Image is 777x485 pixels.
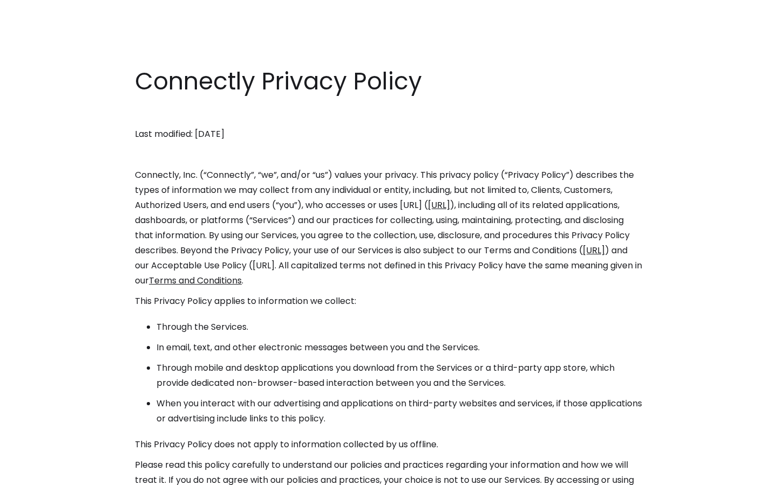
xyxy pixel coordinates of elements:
[583,244,605,257] a: [URL]
[135,168,642,288] p: Connectly, Inc. (“Connectly”, “we”, and/or “us”) values your privacy. This privacy policy (“Priva...
[135,294,642,309] p: This Privacy Policy applies to information we collect:
[149,274,242,287] a: Terms and Conditions
[428,199,450,211] a: [URL]
[22,466,65,481] ul: Language list
[156,361,642,391] li: Through mobile and desktop applications you download from the Services or a third-party app store...
[135,65,642,98] h1: Connectly Privacy Policy
[156,320,642,335] li: Through the Services.
[135,437,642,452] p: This Privacy Policy does not apply to information collected by us offline.
[135,106,642,121] p: ‍
[135,127,642,142] p: Last modified: [DATE]
[156,396,642,426] li: When you interact with our advertising and applications on third-party websites and services, if ...
[11,465,65,481] aside: Language selected: English
[156,340,642,355] li: In email, text, and other electronic messages between you and the Services.
[135,147,642,162] p: ‍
